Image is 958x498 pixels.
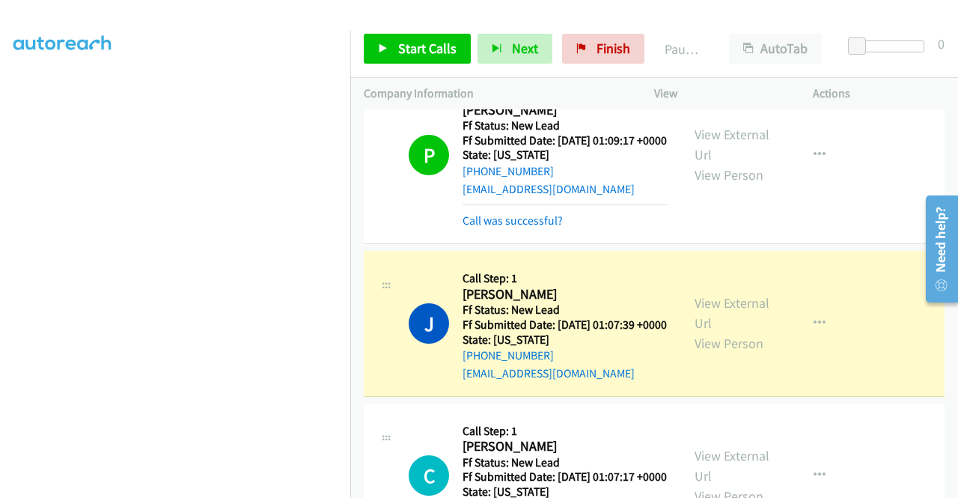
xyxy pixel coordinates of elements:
[695,166,763,183] a: View Person
[463,424,667,439] h5: Call Step: 1
[398,40,457,57] span: Start Calls
[654,85,786,103] p: View
[463,303,667,318] h5: Ff Status: New Lead
[938,34,945,54] div: 0
[463,164,554,178] a: [PHONE_NUMBER]
[463,271,667,286] h5: Call Step: 1
[695,335,763,352] a: View Person
[597,40,630,57] span: Finish
[463,213,563,228] a: Call was successful?
[463,148,667,163] h5: State: [US_STATE]
[463,318,667,332] h5: Ff Submitted Date: [DATE] 01:07:39 +0000
[463,133,667,148] h5: Ff Submitted Date: [DATE] 01:09:17 +0000
[463,348,554,362] a: [PHONE_NUMBER]
[364,85,627,103] p: Company Information
[463,332,667,347] h5: State: [US_STATE]
[409,455,449,496] h1: C
[813,85,945,103] p: Actions
[512,40,538,57] span: Next
[463,366,635,380] a: [EMAIL_ADDRESS][DOMAIN_NAME]
[915,189,958,309] iframe: Resource Center
[409,135,449,175] h1: P
[855,40,924,52] div: Delay between calls (in seconds)
[409,455,449,496] div: The call is yet to be attempted
[463,102,662,119] h2: [PERSON_NAME]
[695,447,769,485] a: View External Url
[463,455,667,470] h5: Ff Status: New Lead
[665,39,702,59] p: Paused
[463,182,635,196] a: [EMAIL_ADDRESS][DOMAIN_NAME]
[463,286,662,303] h2: [PERSON_NAME]
[729,34,822,64] button: AutoTab
[409,303,449,344] h1: J
[695,126,769,163] a: View External Url
[562,34,644,64] a: Finish
[463,470,667,485] h5: Ff Submitted Date: [DATE] 01:07:17 +0000
[463,438,662,455] h2: [PERSON_NAME]
[478,34,552,64] button: Next
[364,34,471,64] a: Start Calls
[463,118,667,133] h5: Ff Status: New Lead
[695,294,769,332] a: View External Url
